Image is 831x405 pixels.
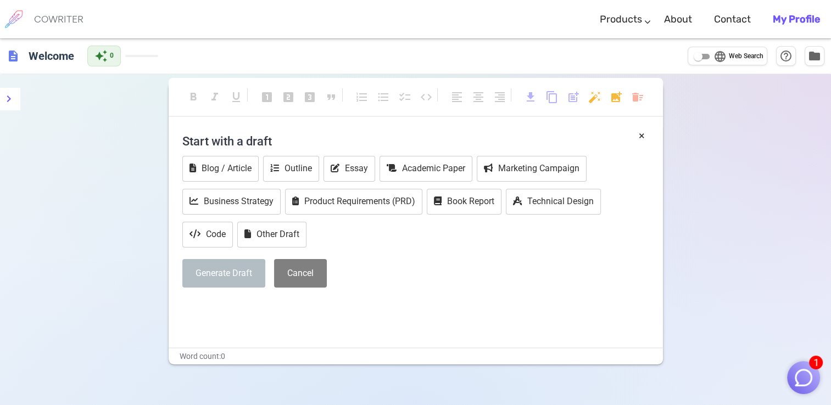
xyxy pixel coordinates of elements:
h4: Start with a draft [182,128,649,154]
button: 1 [787,361,820,394]
a: About [664,3,692,36]
span: help_outline [779,49,793,63]
button: Marketing Campaign [477,156,587,182]
span: 0 [110,50,114,61]
span: content_copy [545,91,559,104]
button: Other Draft [237,222,306,248]
span: 1 [809,356,823,369]
img: Close chat [793,367,814,388]
span: folder [808,49,821,63]
button: Outline [263,156,319,182]
button: Essay [324,156,375,182]
span: add_photo_alternate [610,91,623,104]
span: auto_fix_high [588,91,601,104]
button: × [639,128,645,144]
span: format_list_bulleted [377,91,390,104]
button: Help & Shortcuts [776,46,796,66]
button: Book Report [427,189,501,215]
span: download [524,91,537,104]
span: code [420,91,433,104]
span: checklist [398,91,411,104]
button: Business Strategy [182,189,281,215]
span: delete_sweep [631,91,644,104]
span: looks_two [282,91,295,104]
span: format_bold [187,91,200,104]
a: Contact [714,3,751,36]
a: My Profile [773,3,820,36]
button: Blog / Article [182,156,259,182]
a: Products [600,3,642,36]
span: language [713,50,727,63]
span: format_italic [208,91,221,104]
button: Generate Draft [182,259,265,288]
button: Cancel [274,259,327,288]
span: format_quote [325,91,338,104]
button: Manage Documents [805,46,824,66]
div: Word count: 0 [169,348,663,364]
button: Code [182,222,233,248]
span: looks_3 [303,91,316,104]
span: auto_awesome [94,49,108,63]
h6: COWRITER [34,14,83,24]
span: Web Search [729,51,763,62]
span: description [7,49,20,63]
h6: Click to edit title [24,45,79,67]
button: Academic Paper [380,156,472,182]
span: format_align_right [493,91,506,104]
button: Product Requirements (PRD) [285,189,422,215]
span: format_list_numbered [355,91,369,104]
b: My Profile [773,13,820,25]
button: Technical Design [506,189,601,215]
span: format_align_left [450,91,464,104]
span: format_underlined [230,91,243,104]
span: format_align_center [472,91,485,104]
span: looks_one [260,91,274,104]
span: post_add [567,91,580,104]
